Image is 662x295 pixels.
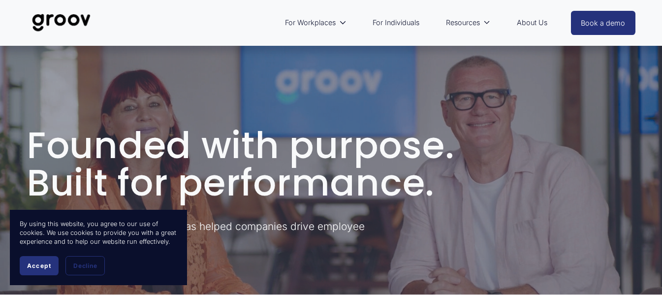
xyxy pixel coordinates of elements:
section: Cookie banner [10,210,187,285]
a: folder dropdown [280,11,351,34]
a: About Us [512,11,552,34]
button: Accept [20,256,59,275]
a: folder dropdown [441,11,496,34]
span: Resources [446,16,480,29]
a: Book a demo [571,11,636,35]
h1: Founded with purpose. Built for performance. [27,127,635,201]
span: For Workplaces [285,16,336,29]
p: By using this website, you agree to our use of cookies. We use cookies to provide you with a grea... [20,220,177,246]
p: Since [DATE], [PERSON_NAME] has helped companies drive employee performance. [27,219,379,248]
span: Decline [73,262,97,269]
img: Groov | Unlock Human Potential at Work and in Life [27,6,96,39]
a: For Individuals [368,11,424,34]
button: Decline [65,256,105,275]
span: Accept [27,262,51,269]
